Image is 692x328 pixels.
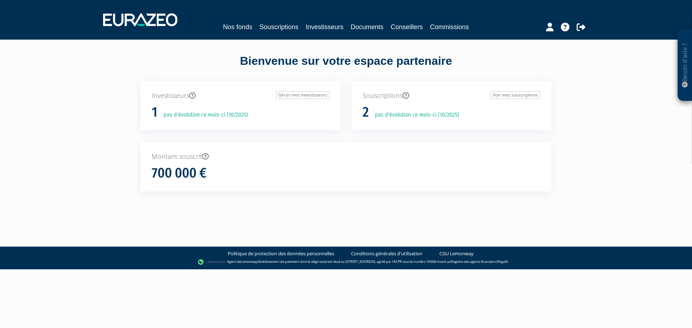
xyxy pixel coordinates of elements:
[135,53,557,81] div: Bienvenue sur votre espace partenaire
[681,33,689,98] p: Besoin d'aide ?
[159,111,248,119] p: pas d'évolution ce mois-ci (10/2025)
[152,166,207,181] h1: 700 000 €
[228,250,334,257] a: Politique de protection des données personnelles
[363,105,369,120] h1: 2
[451,259,508,264] a: Registre des agents financiers (Regafi)
[241,259,257,264] a: Lemonway
[370,111,459,119] p: pas d'évolution ce mois-ci (10/2025)
[223,22,252,32] a: Nos fonds
[152,91,329,100] p: Investisseurs
[259,22,298,32] a: Souscriptions
[363,91,540,100] p: Souscriptions
[103,13,177,26] img: 1732889491-logotype_eurazeo_blanc_rvb.png
[351,250,422,257] a: Conditions générales d'utilisation
[491,91,540,99] a: Voir mes souscriptions
[152,105,158,120] h1: 1
[276,91,329,99] a: Gérer mes investisseurs
[7,259,685,266] div: - Agent de (établissement de paiement dont le siège social est situé au [STREET_ADDRESS], agréé p...
[439,250,474,257] a: CGU Lemonway
[391,22,423,32] a: Conseillers
[198,259,226,266] img: logo-lemonway.png
[306,22,343,32] a: Investisseurs
[430,22,469,32] a: Commissions
[152,152,540,161] p: Montant souscrit
[351,22,383,32] a: Documents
